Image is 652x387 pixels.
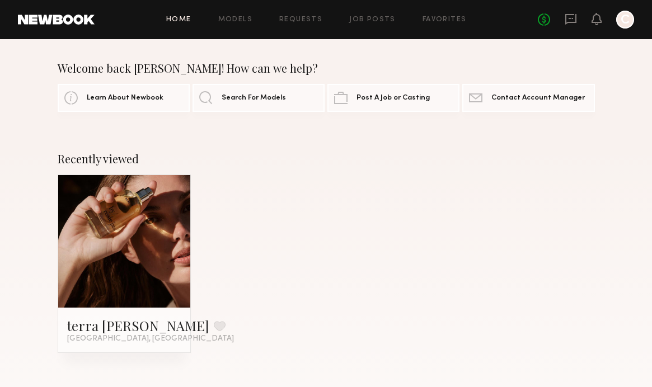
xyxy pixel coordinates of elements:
a: Search For Models [193,84,325,112]
a: Favorites [423,16,467,23]
a: terra [PERSON_NAME] [67,317,209,334]
a: C [616,11,634,29]
a: Job Posts [349,16,396,23]
span: Post A Job or Casting [357,95,430,102]
a: Post A Job or Casting [327,84,459,112]
span: Learn About Newbook [87,95,163,102]
div: Welcome back [PERSON_NAME]! How can we help? [58,62,595,75]
span: [GEOGRAPHIC_DATA], [GEOGRAPHIC_DATA] [67,334,234,343]
a: Learn About Newbook [58,84,190,112]
a: Requests [279,16,322,23]
div: Recently viewed [58,152,595,166]
span: Search For Models [222,95,286,102]
a: Models [218,16,252,23]
span: Contact Account Manager [491,95,585,102]
a: Contact Account Manager [462,84,594,112]
a: Home [166,16,191,23]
